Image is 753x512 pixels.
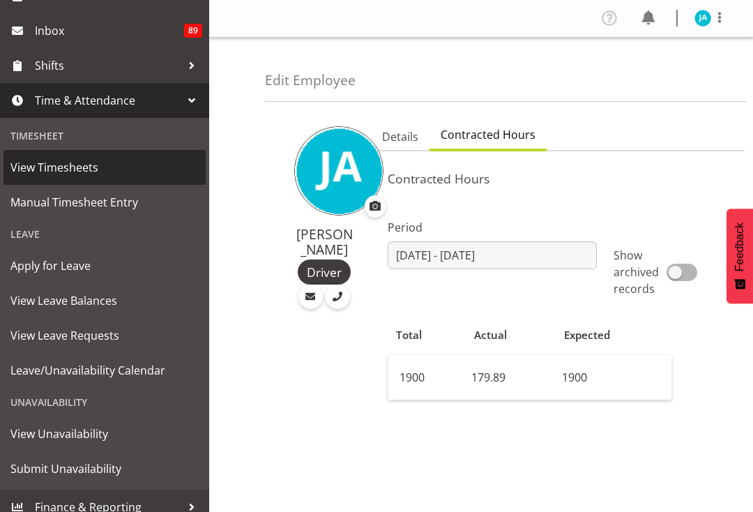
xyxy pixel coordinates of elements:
a: Email Employee [298,285,323,309]
td: 1900 [388,355,466,400]
span: Driver [307,263,342,281]
span: Contracted Hours [441,126,535,143]
a: Apply for Leave [3,248,206,283]
span: Expected [564,327,610,343]
span: Manual Timesheet Entry [10,192,199,213]
a: Manual Timesheet Entry [3,185,206,220]
h5: Contracted Hours [388,171,728,186]
h4: [PERSON_NAME] [294,227,354,257]
a: View Unavailability [3,416,206,451]
img: jeff-anderson10294.jpg [694,10,711,27]
span: Actual [474,327,507,343]
span: Total [396,327,422,343]
span: Time & Attendance [35,90,181,111]
a: View Leave Requests [3,318,206,353]
input: Click to select... [388,241,597,269]
a: Leave/Unavailability Calendar [3,353,206,388]
a: View Leave Balances [3,283,206,318]
span: 89 [184,24,202,38]
span: Submit Unavailability [10,458,199,479]
span: Leave/Unavailability Calendar [10,360,199,381]
td: 179.89 [466,355,556,400]
div: Leave [3,220,206,248]
span: Show archived records [614,247,667,297]
a: Submit Unavailability [3,451,206,486]
span: View Unavailability [10,423,199,444]
a: Call Employee [326,285,350,309]
td: 1900 [556,355,671,400]
label: Period [388,219,597,236]
div: Unavailability [3,388,206,416]
span: View Leave Balances [10,290,199,311]
button: Feedback - Show survey [727,209,753,303]
img: jeff-anderson10294.jpg [294,126,383,216]
span: Details [382,128,418,145]
div: Timesheet [3,121,206,150]
span: View Timesheets [10,157,199,178]
span: Apply for Leave [10,255,199,276]
span: Feedback [733,223,746,271]
span: Shifts [35,55,181,76]
h4: Edit Employee [265,73,356,88]
span: View Leave Requests [10,325,199,346]
span: Inbox [35,20,184,41]
a: View Timesheets [3,150,206,185]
